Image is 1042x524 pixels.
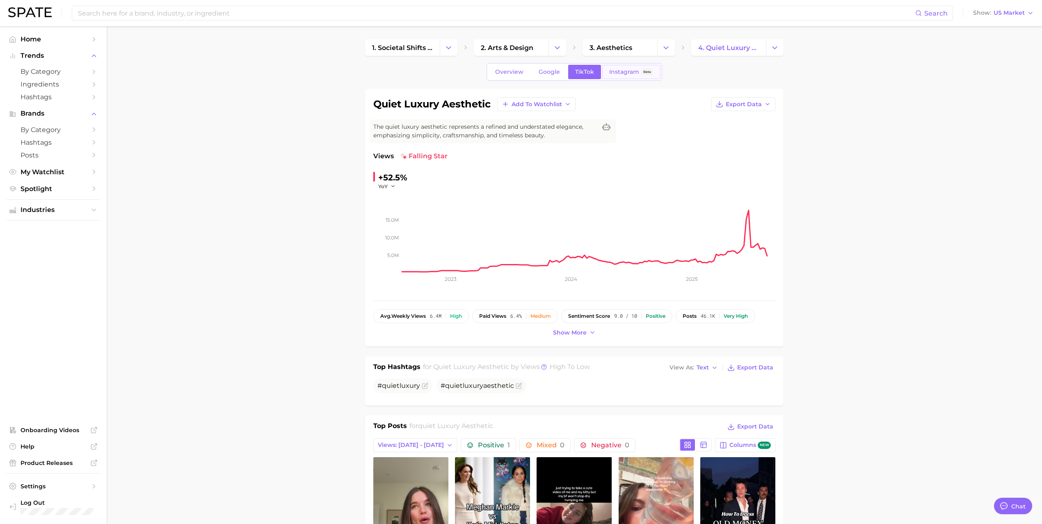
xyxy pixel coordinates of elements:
span: 4. quiet luxury aesthetic [698,44,759,52]
span: Export Data [737,423,773,430]
span: 6.4m [430,313,441,319]
span: Search [924,9,948,17]
button: YoY [378,183,396,190]
span: Show more [553,329,587,336]
span: Ingredients [21,80,86,88]
span: 3. aesthetics [590,44,632,52]
a: Hashtags [7,136,100,149]
button: avg.weekly views6.4mHigh [373,309,469,323]
span: Brands [21,110,86,117]
button: Flag as miscategorized or irrelevant [422,383,428,389]
span: 0 [560,441,564,449]
a: 3. aesthetics [583,39,657,56]
span: Industries [21,206,86,214]
button: posts46.1kVery high [676,309,755,323]
button: sentiment score9.0 / 10Positive [561,309,672,323]
span: 1. societal shifts & culture [372,44,433,52]
button: Change Category [657,39,675,56]
span: Positive [478,442,510,449]
a: by Category [7,65,100,78]
span: Export Data [737,364,773,371]
span: The quiet luxury aesthetic represents a refined and understated elegance, emphasizing simplicity,... [373,123,596,140]
h1: quiet luxury aesthetic [373,99,491,109]
a: 4. quiet luxury aesthetic [691,39,766,56]
a: Google [532,65,567,79]
h2: for by Views [423,362,590,374]
button: Show more [551,327,598,338]
span: Negative [591,442,629,449]
button: paid views6.4%Medium [472,309,558,323]
button: Brands [7,107,100,120]
span: Help [21,443,86,450]
span: Posts [21,151,86,159]
span: sentiment score [568,313,610,319]
span: Home [21,35,86,43]
tspan: 15.0m [386,217,399,223]
a: Overview [488,65,530,79]
a: Log out. Currently logged in with e-mail sramana_sharma@cotyinc.com. [7,497,100,517]
img: SPATE [8,7,52,17]
div: High [450,313,462,319]
span: paid views [479,313,506,319]
a: Help [7,440,100,453]
span: TikTok [575,68,594,75]
button: ShowUS Market [971,8,1036,18]
span: new [758,442,771,449]
span: 6.4% [510,313,522,319]
input: Search here for a brand, industry, or ingredient [77,6,915,20]
div: +52.5% [378,171,407,184]
a: Hashtags [7,91,100,103]
span: Instagram [609,68,639,75]
tspan: 2025 [686,276,698,282]
span: by Category [21,126,86,134]
button: Change Category [548,39,566,56]
span: Log Out [21,499,111,506]
span: # [441,382,514,390]
span: Show [973,11,991,15]
a: Settings [7,480,100,492]
a: Home [7,33,100,46]
tspan: 10.0m [385,235,399,241]
span: 1 [507,441,510,449]
span: Settings [21,483,86,490]
button: Flag as miscategorized or irrelevant [516,383,522,389]
a: 2. arts & design [474,39,548,56]
tspan: 2024 [565,276,577,282]
span: My Watchlist [21,168,86,176]
span: weekly views [380,313,426,319]
span: Export Data [726,101,762,108]
span: luxury [400,382,420,390]
span: Columns [729,442,771,449]
button: Export Data [725,362,775,374]
span: Beta [643,68,651,75]
span: falling star [400,151,448,161]
button: Trends [7,50,100,62]
div: Medium [530,313,551,319]
tspan: 2023 [445,276,457,282]
span: YoY [378,183,388,190]
button: Change Category [440,39,457,56]
span: posts [683,313,697,319]
h1: Top Posts [373,421,407,433]
button: Industries [7,204,100,216]
span: Views: [DATE] - [DATE] [378,442,444,449]
a: by Category [7,123,100,136]
span: by Category [21,68,86,75]
span: aesthetic [483,382,514,390]
span: 2. arts & design [481,44,533,52]
span: Onboarding Videos [21,426,86,434]
span: 46.1k [701,313,715,319]
h1: Top Hashtags [373,362,420,374]
span: Views [373,151,394,161]
span: View As [670,365,694,370]
span: high to low [550,363,590,371]
a: InstagramBeta [602,65,660,79]
span: # [377,382,420,390]
span: Product Releases [21,459,86,467]
button: Columnsnew [715,438,775,452]
a: 1. societal shifts & culture [365,39,440,56]
span: Text [697,365,709,370]
a: Onboarding Videos [7,424,100,436]
button: Export Data [711,97,775,111]
h2: for [409,421,493,433]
